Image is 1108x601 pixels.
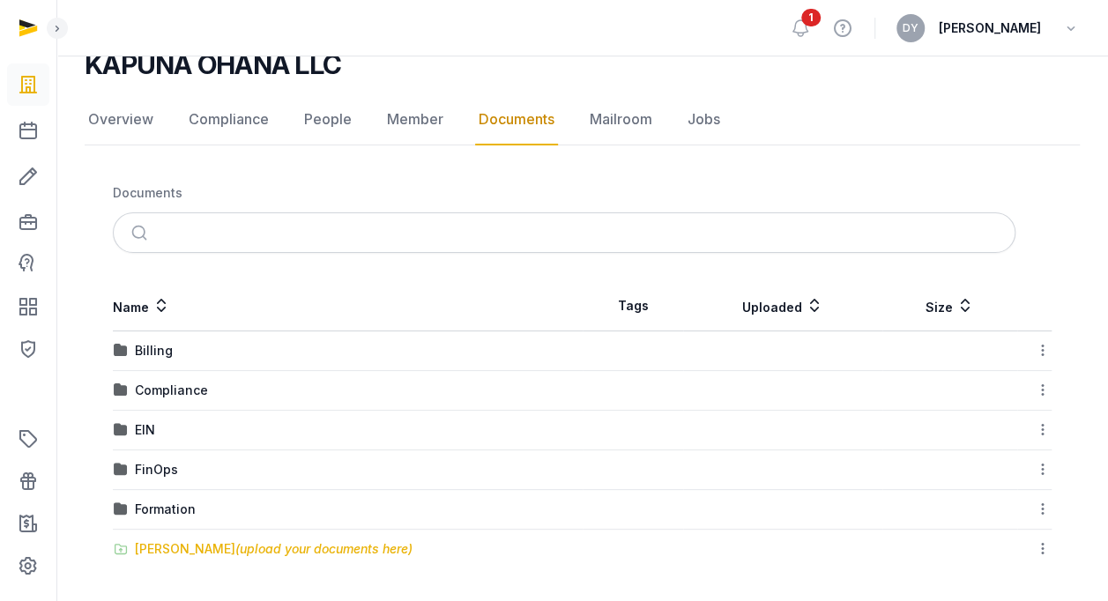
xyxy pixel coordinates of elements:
a: Compliance [185,94,272,145]
th: Name [113,281,583,331]
a: People [301,94,355,145]
div: Billing [135,342,173,360]
span: (upload your documents here) [235,541,413,556]
button: Submit [121,213,162,252]
span: [PERSON_NAME] [939,18,1041,39]
nav: Breadcrumb [113,174,1052,212]
img: folder.svg [114,463,128,477]
div: Documents [113,184,182,202]
div: [PERSON_NAME] [135,540,413,558]
a: Jobs [684,94,724,145]
nav: Tabs [85,94,1080,145]
img: folder.svg [114,423,128,437]
iframe: Chat Widget [791,397,1108,601]
img: folder.svg [114,383,128,397]
button: DY [896,14,925,42]
div: Formation [135,501,196,518]
a: Documents [475,94,558,145]
th: Uploaded [683,281,881,331]
a: Overview [85,94,157,145]
span: 1 [801,9,821,26]
img: folder.svg [114,502,128,516]
a: Member [383,94,447,145]
div: EIN [135,421,155,439]
img: folder.svg [114,344,128,358]
a: Mailroom [586,94,656,145]
span: DY [903,23,918,33]
h2: KAPUNA OHANA LLC [85,48,341,80]
th: Size [882,281,1018,331]
div: Compliance [135,382,208,399]
img: folder-upload.svg [114,542,128,556]
div: FinOps [135,461,178,479]
th: Tags [583,281,684,331]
